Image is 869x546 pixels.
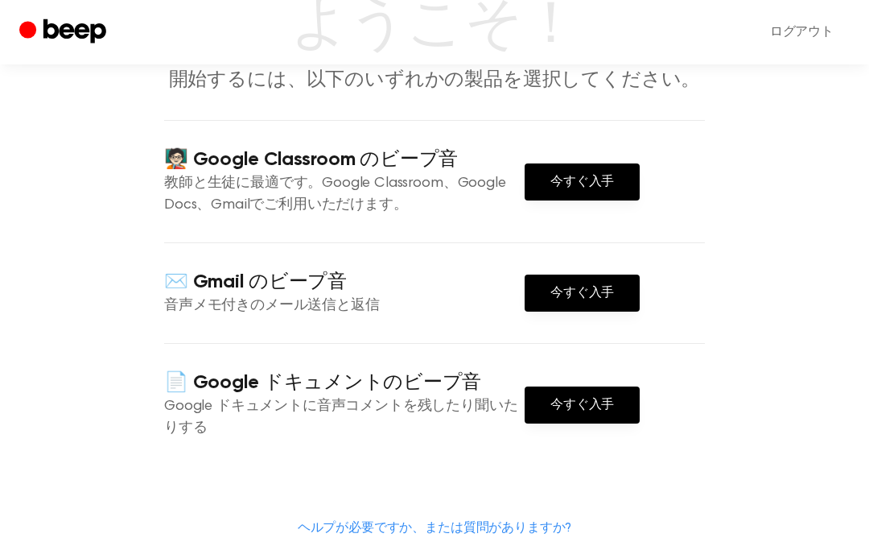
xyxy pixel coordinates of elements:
a: 今すぐ入手 [525,275,640,312]
font: 今すぐ入手 [550,176,614,189]
font: 今すぐ入手 [550,287,614,300]
a: ヘルプが必要ですか、または質問がありますか? [298,523,571,536]
a: 今すぐ入手 [525,387,640,424]
font: 音声メモ付きのメール送信と返信 [164,300,380,314]
font: 🧑🏻‍🏫 Google Classroom のビープ音 [164,151,458,170]
font: 教師と生徒に最適です。Google Classroom、Google Docs、Gmailでご利用いただけます。 [164,177,506,213]
font: 今すぐ入手 [550,399,614,412]
a: 今すぐ入手 [525,164,640,201]
font: ログアウト [770,26,834,39]
a: ビープ [19,17,110,48]
a: ログアウト [754,13,850,52]
font: Google ドキュメントに音声コメントを残したり聞いたりする [164,400,518,436]
font: 開始するには、以下のいずれかの製品を選択してください。 [169,72,701,91]
font: 📄 Google ドキュメントのビープ音 [164,374,481,393]
font: ✉️ Gmail のビープ音 [164,273,347,292]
